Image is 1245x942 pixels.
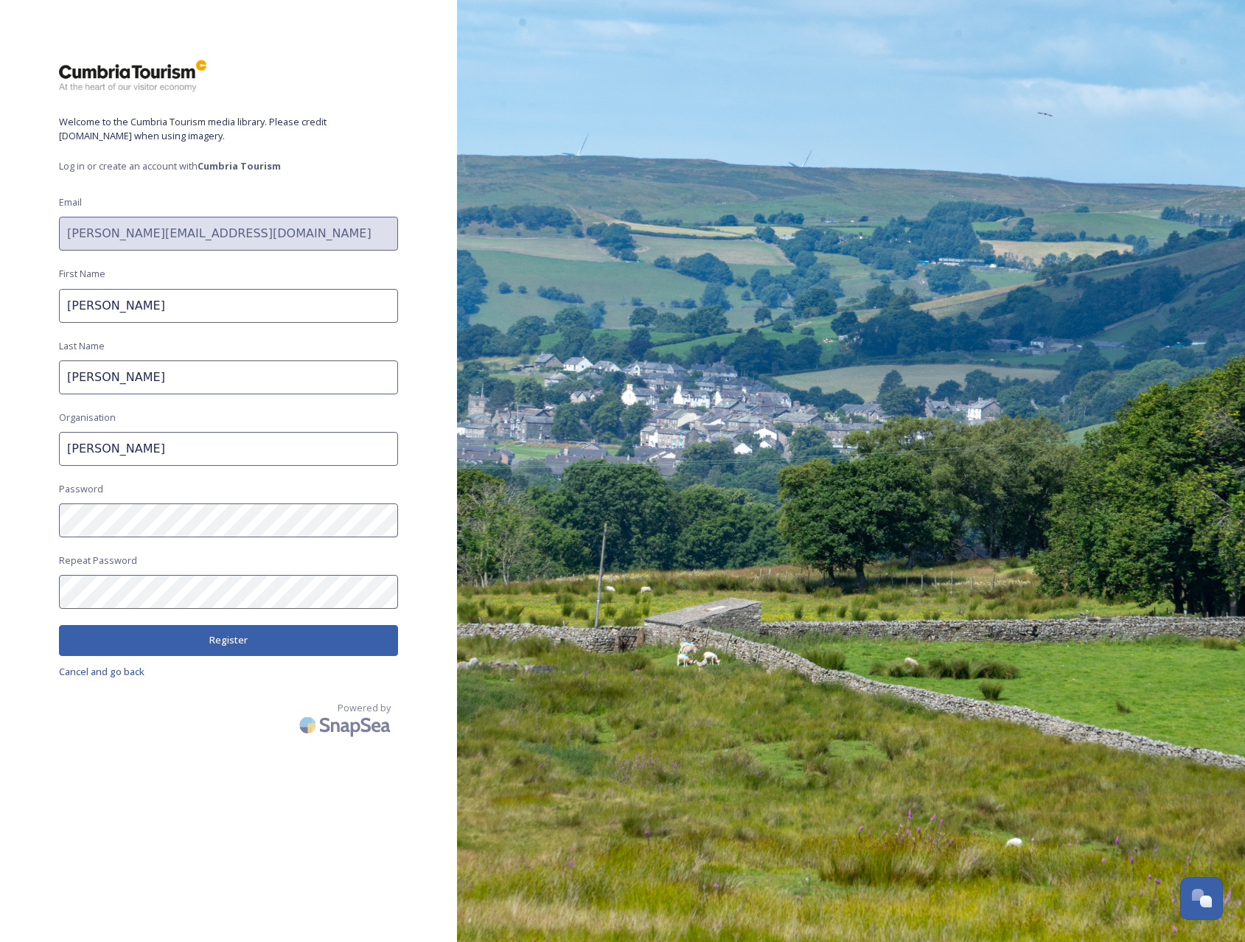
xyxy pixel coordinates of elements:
span: Last Name [59,339,105,353]
span: Email [59,195,82,209]
strong: Cumbria Tourism [198,159,281,172]
input: Doe [59,360,398,394]
button: Register [59,625,398,655]
img: SnapSea Logo [295,708,398,742]
span: Password [59,482,103,496]
span: Powered by [338,701,391,715]
img: ct_logo.png [59,59,206,93]
span: Log in or create an account with [59,159,398,173]
span: Cancel and go back [59,665,144,678]
input: john.doe@snapsea.io [59,217,398,251]
span: Repeat Password [59,554,137,568]
button: Open Chat [1180,877,1223,920]
span: Organisation [59,411,116,425]
input: Acme Inc [59,432,398,466]
span: Welcome to the Cumbria Tourism media library. Please credit [DOMAIN_NAME] when using imagery. [59,115,398,143]
span: First Name [59,267,105,281]
input: John [59,289,398,323]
